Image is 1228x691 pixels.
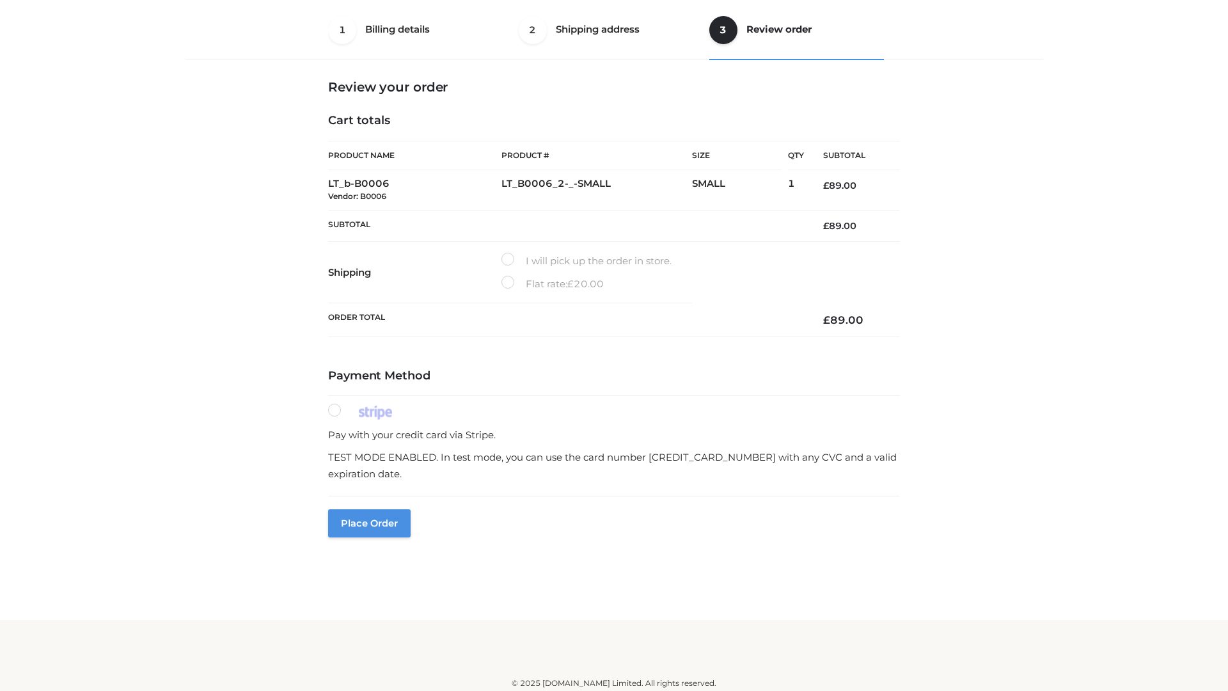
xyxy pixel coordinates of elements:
th: Product Name [328,141,501,170]
th: Qty [788,141,804,170]
div: © 2025 [DOMAIN_NAME] Limited. All rights reserved. [190,677,1038,690]
bdi: 20.00 [567,278,604,290]
td: LT_B0006_2-_-SMALL [501,170,692,210]
bdi: 89.00 [823,220,856,232]
label: I will pick up the order in store. [501,253,672,269]
h4: Cart totals [328,114,900,128]
th: Size [692,141,782,170]
th: Subtotal [804,141,900,170]
th: Product # [501,141,692,170]
span: £ [823,180,829,191]
span: £ [823,314,830,326]
bdi: 89.00 [823,180,856,191]
th: Shipping [328,242,501,303]
th: Order Total [328,303,804,337]
td: 1 [788,170,804,210]
td: SMALL [692,170,788,210]
td: LT_b-B0006 [328,170,501,210]
label: Flat rate: [501,276,604,292]
bdi: 89.00 [823,314,863,326]
span: £ [567,278,574,290]
small: Vendor: B0006 [328,191,386,201]
p: Pay with your credit card via Stripe. [328,427,900,443]
h3: Review your order [328,79,900,95]
p: TEST MODE ENABLED. In test mode, you can use the card number [CREDIT_CARD_NUMBER] with any CVC an... [328,449,900,482]
span: £ [823,220,829,232]
th: Subtotal [328,210,804,241]
button: Place order [328,509,411,537]
h4: Payment Method [328,369,900,383]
